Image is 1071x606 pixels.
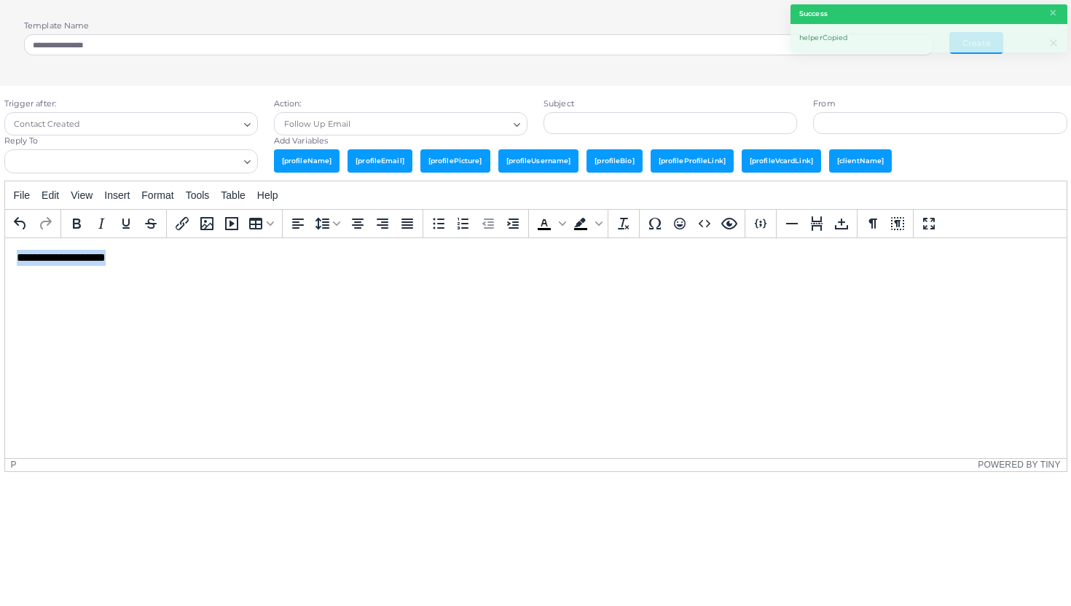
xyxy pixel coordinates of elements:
[804,211,829,236] button: Page break
[104,189,130,201] span: Insert
[498,149,579,172] span: [profileUsername]
[651,149,734,172] span: [profileProfileLink]
[4,149,258,173] div: Search for option
[860,211,885,236] button: Show invisible characters
[813,98,835,110] label: From
[83,116,238,132] input: Search for option
[348,149,412,172] span: [profileEmail]
[141,189,173,201] span: Format
[345,211,370,236] button: Align center
[692,211,717,236] button: Source code
[24,20,89,32] label: Template Name
[274,112,527,135] div: Search for option
[451,211,476,236] button: Numbered list
[219,211,244,236] button: Insert/edit media
[611,211,636,236] button: Clear formatting
[978,460,1060,470] a: Powered by Tiny
[14,189,31,201] span: File
[586,149,642,172] span: [profileBio]
[138,211,163,236] button: Strikethrough
[420,149,490,172] span: [profilePicture]
[354,116,508,132] input: Search for option
[780,211,804,236] button: Horizontal line
[114,211,138,236] button: Underline
[532,211,568,236] div: Text color
[501,211,525,236] button: Increase indent
[426,211,451,236] button: Bullet list
[286,211,310,236] button: Align left
[5,238,1067,458] iframe: Rich Text Area
[717,211,742,236] button: Preview
[282,117,353,132] span: Follow Up Email
[476,211,501,236] button: Decrease indent
[568,211,605,236] div: Background color
[11,460,17,470] div: p
[790,24,1067,52] div: helperCopied
[829,149,892,172] span: [clientName]
[33,211,58,236] button: Redo
[274,98,302,110] label: Action:
[7,154,238,170] input: Search for option
[799,9,828,19] strong: Success
[643,211,667,236] button: Special character
[4,98,57,110] label: Trigger after:
[395,211,420,236] button: Justify
[544,98,574,110] label: Subject
[829,211,854,236] button: Nonbreaking space
[748,211,773,236] button: Insert/edit code sample
[885,211,910,236] button: Show blocks
[244,211,279,236] button: Table
[12,117,82,132] span: Contact Created
[89,211,114,236] button: Italic
[4,112,258,135] div: Search for option
[64,211,89,236] button: Bold
[742,149,821,172] span: [profileVcardLink]
[257,189,278,201] span: Help
[4,135,39,147] label: Reply To
[667,211,692,236] button: Emoticons
[8,211,33,236] button: Undo
[71,189,93,201] span: View
[370,211,395,236] button: Align right
[186,189,210,201] span: Tools
[917,211,941,236] button: Fullscreen
[1048,5,1058,21] button: Close
[274,149,340,172] span: [profileName]
[170,211,195,236] button: Insert/edit link
[274,135,328,147] label: Add Variables
[310,211,345,236] button: Line height
[221,189,245,201] span: Table
[42,189,59,201] span: Edit
[195,211,219,236] button: Media Gallery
